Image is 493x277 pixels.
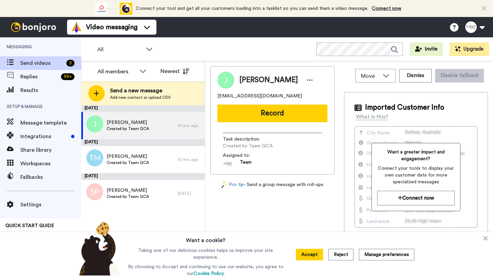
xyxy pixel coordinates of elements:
img: sp.png [86,183,103,200]
span: Created by Team QCA [107,160,149,165]
span: Connect your tool and get all your customers loading into a tasklist so you can send them a video... [136,6,368,11]
div: 99 + [61,73,74,80]
button: Connect now [377,191,455,205]
button: Invite [410,42,443,56]
img: magic-wand.svg [221,181,228,188]
span: Send a new message [110,87,171,95]
button: Accept [296,249,323,260]
span: Created by Team QCA [107,126,149,131]
span: Imported Customer Info [365,103,444,113]
div: [DATE] [81,139,205,146]
span: Integrations [20,132,68,141]
img: Image of Jennifer [217,72,234,89]
button: Upgrade [450,42,489,56]
span: Team [240,159,252,169]
div: [DATE] [81,173,205,180]
span: [EMAIL_ADDRESS][DOMAIN_NAME] [217,93,302,99]
span: Send videos [20,59,64,67]
div: animation [95,3,132,15]
div: What is this? [356,113,388,121]
span: Fallbacks [20,173,81,181]
span: Replies [20,73,58,81]
img: tm.png [86,149,103,166]
div: 10 mo. ago [178,123,201,128]
button: Dismiss [399,69,432,82]
span: [PERSON_NAME] [107,153,149,160]
img: vm-color.svg [71,22,82,33]
img: bear-with-cookie.png [73,221,123,276]
a: Connect now [372,6,401,11]
div: 10 mo. ago [178,157,201,162]
span: 100% [5,232,16,237]
span: QUICK START GUIDE [5,223,54,228]
span: Task description : [223,136,270,143]
div: All members [98,68,136,76]
span: Created by Team QCA [223,143,287,149]
img: 1a292e09-6a9c-45bc-9a43-dfd1f40f4eb9-1695941419.jpg [223,159,233,169]
span: Created by Team QCA [107,194,149,199]
a: Cookie Policy [194,271,224,276]
span: Share library [20,146,81,154]
span: Want a greater impact and engagement? [377,149,455,162]
span: Connect your tools to display your own customer data for more specialized messages [377,165,455,185]
span: Workspaces [20,160,81,168]
span: Message template [20,119,81,127]
h3: Want a cookie? [186,232,226,244]
span: All [97,45,143,54]
button: Disable fallback [435,69,484,82]
p: Taking one of our delicious cookies helps us improve your site experience. [126,247,285,261]
img: bj-logo-header-white.svg [8,22,59,32]
div: [DATE] [178,191,201,196]
button: Record [217,105,327,122]
span: Move [361,72,379,80]
button: Reject [328,249,353,260]
span: [PERSON_NAME] [239,75,298,85]
button: Newest [155,64,194,78]
button: Manage preferences [359,249,414,260]
img: j.png [86,115,103,132]
span: Add new contact or upload CSV [110,95,171,100]
div: [DATE] [81,105,205,112]
span: [PERSON_NAME] [107,187,149,194]
span: Settings [20,201,81,209]
span: Video messaging [86,22,137,32]
a: Pro tip [221,181,244,188]
span: Results [20,86,81,94]
span: Assigned to: [223,152,270,159]
div: 3 [66,60,74,67]
p: By choosing to Accept and continuing to use our website, you agree to our . [126,263,285,277]
div: - Send a group message with roll-ups [210,181,335,188]
span: [PERSON_NAME] [107,119,149,126]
